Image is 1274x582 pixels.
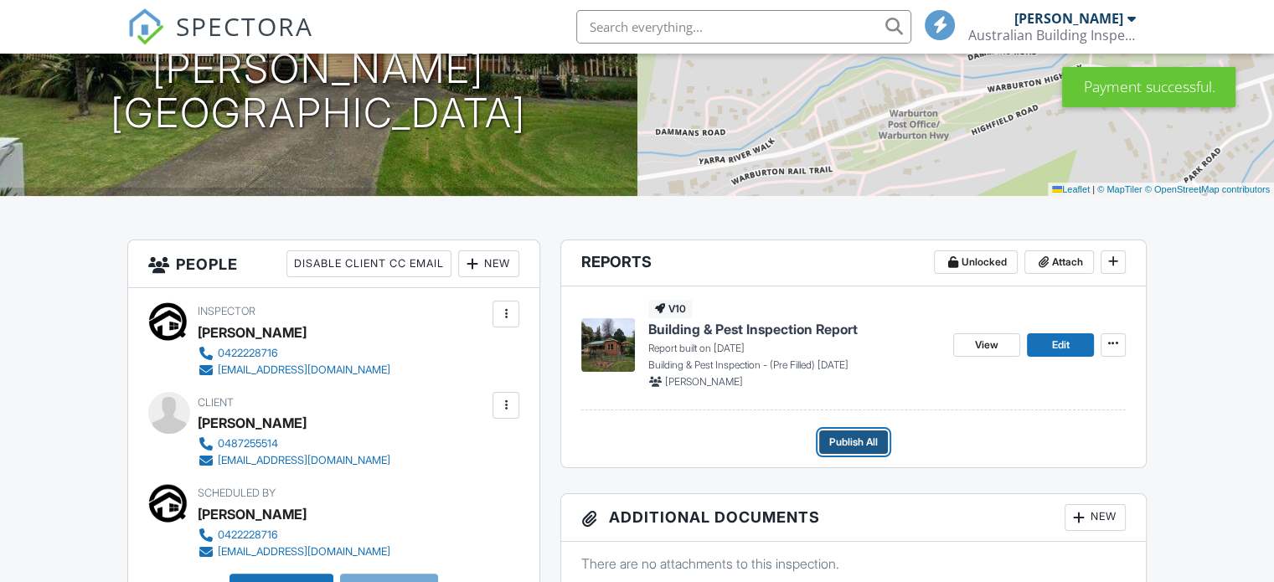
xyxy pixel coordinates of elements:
[176,8,313,44] span: SPECTORA
[127,8,164,45] img: The Best Home Inspection Software - Spectora
[198,320,307,345] div: [PERSON_NAME]
[218,528,278,542] div: 0422228716
[218,347,278,360] div: 0422228716
[198,527,390,543] a: 0422228716
[458,250,519,277] div: New
[1062,67,1235,107] div: Payment successful.
[198,435,390,452] a: 0487255514
[1092,184,1095,194] span: |
[286,250,451,277] div: Disable Client CC Email
[198,452,390,469] a: [EMAIL_ADDRESS][DOMAIN_NAME]
[1145,184,1270,194] a: © OpenStreetMap contributors
[198,345,390,362] a: 0422228716
[218,437,278,451] div: 0487255514
[198,543,390,560] a: [EMAIL_ADDRESS][DOMAIN_NAME]
[128,240,539,288] h3: People
[198,396,234,409] span: Client
[1014,10,1123,27] div: [PERSON_NAME]
[1097,184,1142,194] a: © MapTiler
[198,487,276,499] span: Scheduled By
[198,502,307,527] div: [PERSON_NAME]
[218,454,390,467] div: [EMAIL_ADDRESS][DOMAIN_NAME]
[1065,504,1126,531] div: New
[581,554,1126,573] p: There are no attachments to this inspection.
[198,362,390,379] a: [EMAIL_ADDRESS][DOMAIN_NAME]
[218,363,390,377] div: [EMAIL_ADDRESS][DOMAIN_NAME]
[561,494,1146,542] h3: Additional Documents
[198,305,255,317] span: Inspector
[218,545,390,559] div: [EMAIL_ADDRESS][DOMAIN_NAME]
[576,10,911,44] input: Search everything...
[198,410,307,435] div: [PERSON_NAME]
[1052,184,1090,194] a: Leaflet
[127,23,313,58] a: SPECTORA
[27,3,611,135] h1: [STREET_ADDRESS] [PERSON_NAME][GEOGRAPHIC_DATA]
[968,27,1136,44] div: Australian Building Inspections Pty.Ltd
